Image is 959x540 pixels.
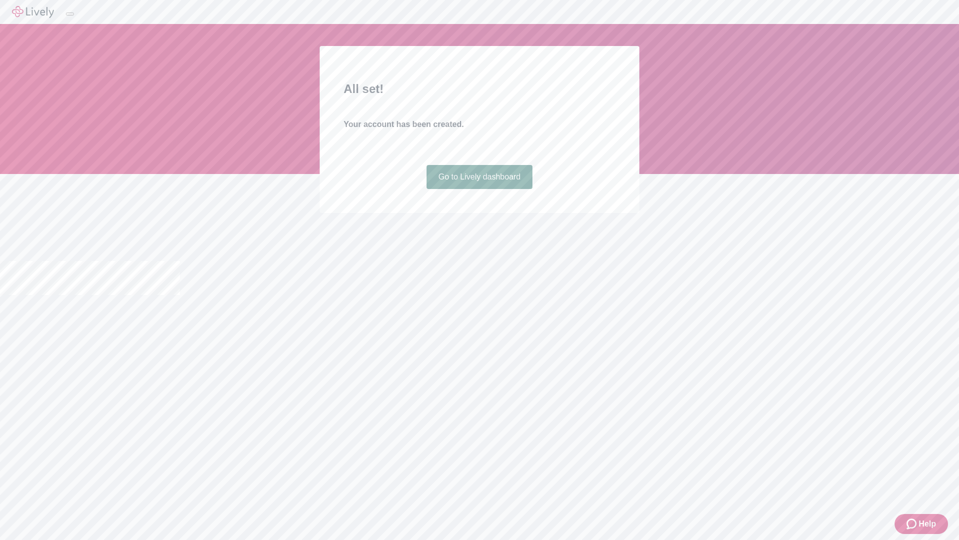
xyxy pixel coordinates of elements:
[895,514,948,534] button: Zendesk support iconHelp
[344,80,615,98] h2: All set!
[66,12,74,15] button: Log out
[919,518,936,530] span: Help
[427,165,533,189] a: Go to Lively dashboard
[907,518,919,530] svg: Zendesk support icon
[12,6,54,18] img: Lively
[344,118,615,130] h4: Your account has been created.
